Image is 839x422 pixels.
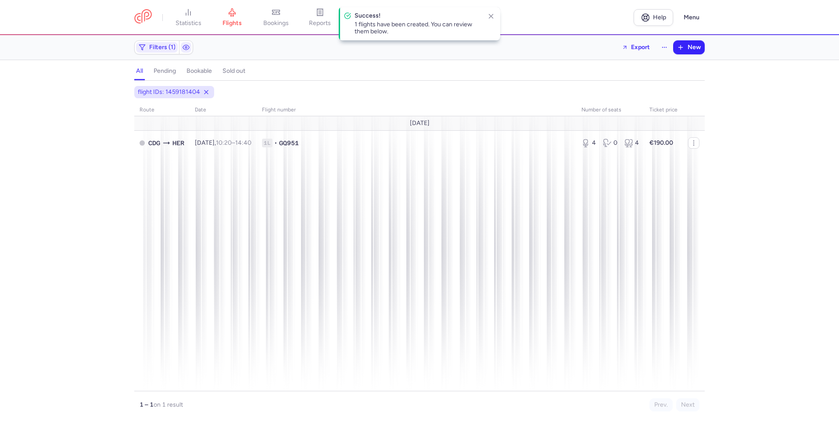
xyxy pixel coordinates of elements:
span: Help [653,14,666,21]
th: route [134,104,190,117]
h4: bookable [186,67,212,75]
button: Menu [678,9,705,26]
a: flights [210,8,254,27]
button: Filters (1) [135,41,179,54]
span: Export [631,44,650,50]
span: 1L [262,139,272,147]
strong: 1 – 1 [140,401,154,408]
span: • [274,139,277,147]
th: date [190,104,257,117]
button: Prev. [649,398,673,411]
span: on 1 result [154,401,183,408]
p: 1 flights have been created. You can review them below. [355,21,481,35]
a: bookings [254,8,298,27]
div: 0 [603,139,617,147]
span: [DATE] [410,120,430,127]
span: New [688,44,701,51]
span: [DATE], [195,139,251,147]
div: 4 [624,139,639,147]
a: CitizenPlane red outlined logo [134,9,152,25]
span: Filters (1) [149,44,176,51]
h4: sold out [222,67,245,75]
div: 4 [581,139,596,147]
a: Help [634,9,673,26]
span: reports [309,19,331,27]
th: number of seats [576,104,644,117]
a: reports [298,8,342,27]
time: 10:20 [216,139,232,147]
span: HER [172,138,184,148]
span: Charles De Gaulle, Paris, France [148,138,160,148]
span: flight IDs: 1459181404 [138,88,200,97]
th: Ticket price [644,104,683,117]
button: Export [616,40,656,54]
strong: €190.00 [649,139,673,147]
th: Flight number [257,104,576,117]
time: 14:40 [235,139,251,147]
button: Next [676,398,699,411]
span: PENDING [140,140,145,146]
a: statistics [166,8,210,27]
h4: pending [154,67,176,75]
span: bookings [263,19,289,27]
h4: Success! [355,12,481,19]
span: flights [222,19,242,27]
span: – [216,139,251,147]
h4: all [136,67,143,75]
span: statistics [176,19,201,27]
button: New [674,41,704,54]
span: GQ951 [279,139,299,147]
